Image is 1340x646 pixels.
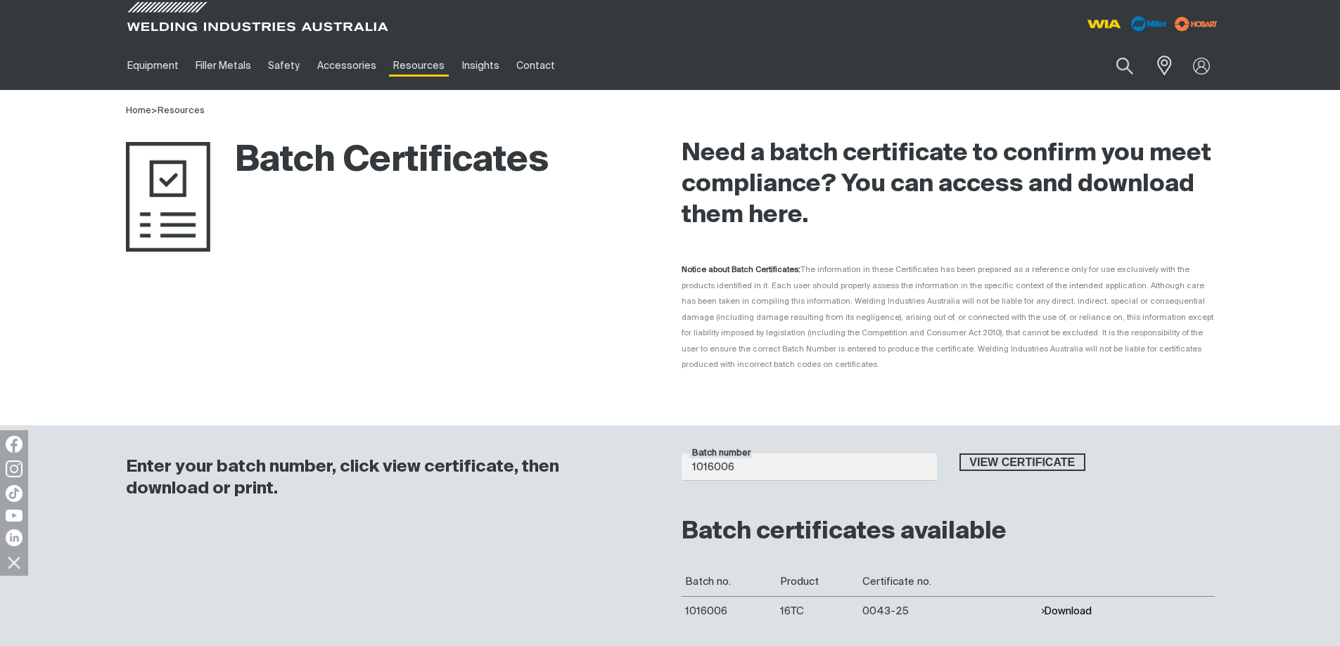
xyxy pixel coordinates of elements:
[126,138,549,184] h1: Batch Certificates
[126,456,645,500] h3: Enter your batch number, click view certificate, then download or print.
[777,567,859,597] th: Product
[1083,49,1148,82] input: Product name or item number...
[1040,605,1092,617] button: Download
[260,41,308,90] a: Safety
[6,485,23,502] img: TikTok
[859,567,1037,597] th: Certificate no.
[959,453,1086,472] button: View certificate
[119,41,187,90] a: Equipment
[187,41,260,90] a: Filler Metals
[309,41,385,90] a: Accessories
[682,567,777,597] th: Batch no.
[777,596,859,626] td: 16TC
[1170,13,1222,34] img: miller
[1101,49,1149,82] button: Search products
[6,460,23,477] img: Instagram
[682,266,800,273] strong: Notice about Batch Certificates:
[961,453,1085,472] span: View certificate
[2,550,26,574] img: hide socials
[158,106,205,115] a: Resources
[385,41,453,90] a: Resources
[682,517,1215,548] h2: Batch certificates available
[6,436,23,453] img: Facebook
[6,510,23,522] img: YouTube
[119,41,946,90] nav: Main
[6,529,23,546] img: LinkedIn
[453,41,507,90] a: Insights
[126,106,151,115] a: Home
[151,106,158,115] span: >
[682,138,1215,231] h2: Need a batch certificate to confirm you meet compliance? You can access and download them here.
[859,596,1037,626] td: 0043-25
[682,596,777,626] td: 1016006
[508,41,563,90] a: Contact
[682,266,1213,368] span: The information in these Certificates has been prepared as a reference only for use exclusively w...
